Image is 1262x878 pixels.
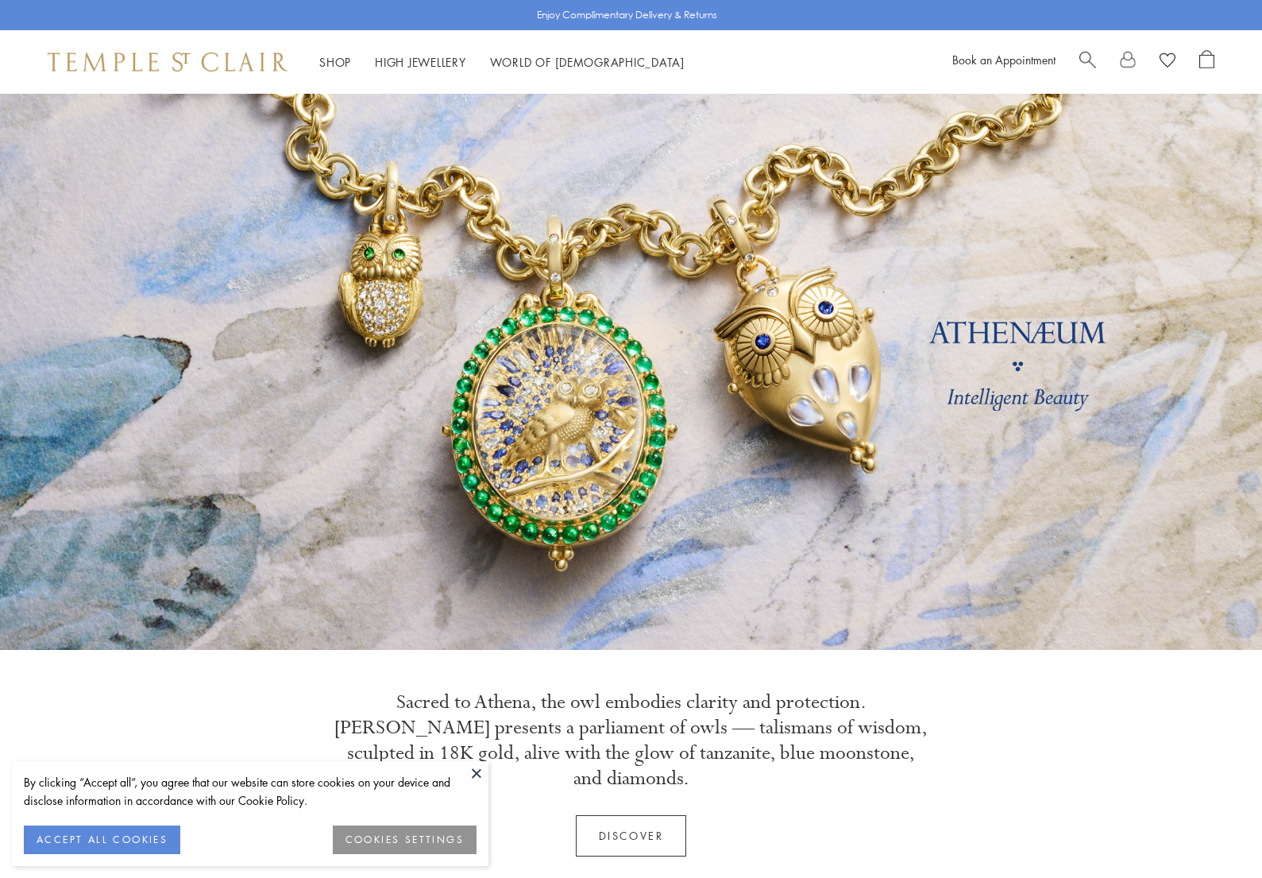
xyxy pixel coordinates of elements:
a: World of [DEMOGRAPHIC_DATA]World of [DEMOGRAPHIC_DATA] [490,54,685,70]
div: By clicking “Accept all”, you agree that our website can store cookies on your device and disclos... [24,773,477,810]
a: ShopShop [319,54,351,70]
a: Search [1079,50,1096,74]
a: Discover [576,815,687,857]
a: Book an Appointment [952,52,1056,68]
nav: Main navigation [319,52,685,72]
img: Temple St. Clair [48,52,288,72]
button: ACCEPT ALL COOKIES [24,826,180,854]
button: COOKIES SETTINGS [333,826,477,854]
a: View Wishlist [1160,50,1175,74]
a: Open Shopping Bag [1199,50,1214,74]
p: Enjoy Complimentary Delivery & Returns [537,7,717,23]
p: Sacred to Athena, the owl embodies clarity and protection. [PERSON_NAME] presents a parliament of... [334,690,929,791]
a: High JewelleryHigh Jewellery [375,54,466,70]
